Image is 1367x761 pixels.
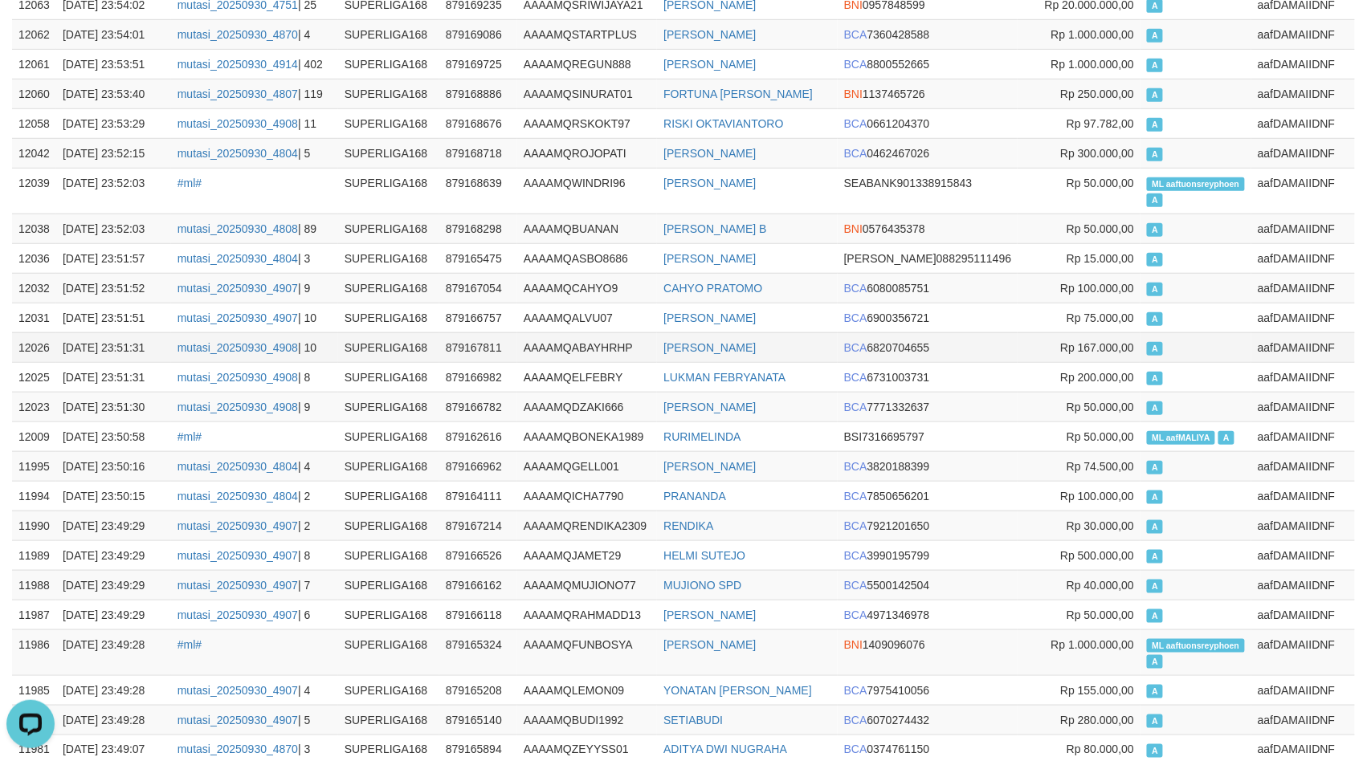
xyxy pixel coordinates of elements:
[1147,253,1163,267] span: Approved
[56,243,171,273] td: [DATE] 23:51:57
[1147,461,1163,474] span: Approved
[439,108,517,138] td: 879168676
[56,138,171,168] td: [DATE] 23:52:15
[1067,252,1134,265] span: Rp 15.000,00
[1147,88,1163,102] span: Approved
[1060,371,1134,384] span: Rp 200.000,00
[1251,138,1355,168] td: aafDAMAIIDNF
[56,600,171,629] td: [DATE] 23:49:29
[171,273,338,303] td: | 9
[56,511,171,540] td: [DATE] 23:49:29
[171,79,338,108] td: | 119
[838,138,1018,168] td: 0462467026
[12,168,56,214] td: 12039
[178,430,202,443] a: #ml#
[844,28,867,41] span: BCA
[338,600,439,629] td: SUPERLIGA168
[663,684,812,697] a: YONATAN [PERSON_NAME]
[439,511,517,540] td: 879167214
[178,28,298,41] a: mutasi_20250930_4870
[56,168,171,214] td: [DATE] 23:52:03
[663,549,745,562] a: HELMI SUTEJO
[844,341,867,354] span: BCA
[517,421,657,451] td: AAAAMQBONEKA1989
[178,714,298,726] a: mutasi_20250930_4907
[338,629,439,675] td: SUPERLIGA168
[1067,519,1134,532] span: Rp 30.000,00
[663,282,762,295] a: CAHYO PRATOMO
[1067,430,1134,443] span: Rp 50.000,00
[663,177,756,189] a: [PERSON_NAME]
[663,58,756,71] a: [PERSON_NAME]
[338,49,439,79] td: SUPERLIGA168
[844,311,867,324] span: BCA
[1147,59,1163,72] span: Approved
[844,490,867,503] span: BCA
[844,430,863,443] span: BSI
[1147,372,1163,385] span: Approved
[439,243,517,273] td: 879165475
[838,273,1018,303] td: 6080085751
[517,332,657,362] td: AAAAMQABAYHRHP
[838,49,1018,79] td: 8800552665
[838,168,1018,214] td: 901338915843
[12,421,56,451] td: 12009
[517,19,657,49] td: AAAAMQSTARTPLUS
[1147,342,1163,356] span: Approved
[178,147,298,160] a: mutasi_20250930_4804
[1251,629,1355,675] td: aafDAMAIIDNF
[663,371,786,384] a: LUKMAN FEBRYANATA
[1067,117,1134,130] span: Rp 97.782,00
[844,252,936,265] span: [PERSON_NAME]
[663,401,756,413] a: [PERSON_NAME]
[439,570,517,600] td: 879166162
[517,675,657,705] td: AAAAMQLEMON09
[517,600,657,629] td: AAAAMQRAHMADD13
[56,332,171,362] td: [DATE] 23:51:31
[838,214,1018,243] td: 0576435378
[1067,579,1134,592] span: Rp 40.000,00
[12,19,56,49] td: 12062
[1060,490,1134,503] span: Rp 100.000,00
[517,168,657,214] td: AAAAMQWINDRI96
[663,608,756,621] a: [PERSON_NAME]
[338,138,439,168] td: SUPERLIGA168
[56,214,171,243] td: [DATE] 23:52:03
[56,540,171,570] td: [DATE] 23:49:29
[338,481,439,511] td: SUPERLIGA168
[178,87,298,100] a: mutasi_20250930_4807
[338,79,439,108] td: SUPERLIGA168
[1251,540,1355,570] td: aafDAMAIIDNF
[1067,401,1134,413] span: Rp 50.000,00
[517,451,657,481] td: AAAAMQGELL001
[663,28,756,41] a: [PERSON_NAME]
[178,282,298,295] a: mutasi_20250930_4907
[1147,148,1163,161] span: Approved
[12,303,56,332] td: 12031
[517,570,657,600] td: AAAAMQMUJIONO77
[1251,511,1355,540] td: aafDAMAIIDNF
[178,608,298,621] a: mutasi_20250930_4907
[1067,177,1134,189] span: Rp 50.000,00
[517,108,657,138] td: AAAAMQRSKOKT97
[1251,451,1355,481] td: aafDAMAIIDNF
[178,311,298,324] a: mutasi_20250930_4907
[12,570,56,600] td: 11988
[844,177,897,189] span: SEABANK
[1251,303,1355,332] td: aafDAMAIIDNF
[663,579,741,592] a: MUJIONO SPD
[844,579,867,592] span: BCA
[1060,87,1134,100] span: Rp 250.000,00
[171,675,338,705] td: | 4
[56,451,171,481] td: [DATE] 23:50:16
[171,570,338,600] td: | 7
[663,519,713,532] a: RENDIKA
[171,451,338,481] td: | 4
[838,108,1018,138] td: 0661204370
[838,675,1018,705] td: 7975410056
[517,303,657,332] td: AAAAMQALVU07
[1067,222,1134,235] span: Rp 50.000,00
[517,138,657,168] td: AAAAMQROJOPATI
[1067,608,1134,621] span: Rp 50.000,00
[439,421,517,451] td: 879162616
